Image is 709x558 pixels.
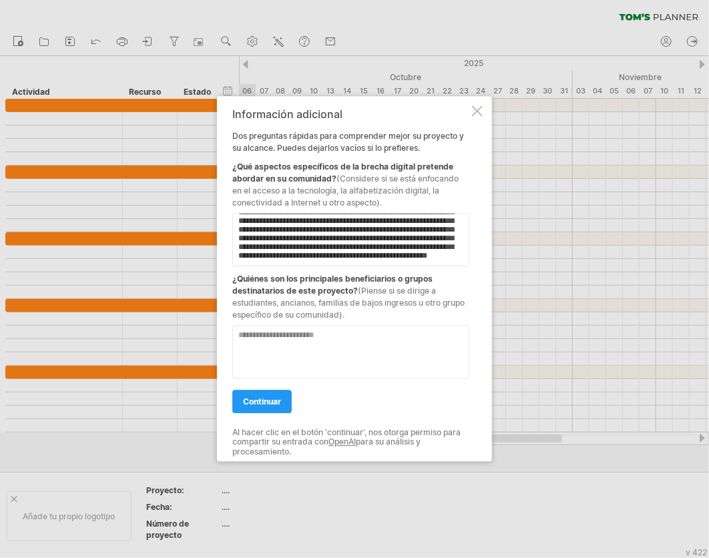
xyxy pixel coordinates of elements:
[232,286,465,320] span: (Piense si se dirige a estudiantes, ancianos, familias de bajos ingresos u otro grupo específico ...
[243,396,281,406] span: continuar
[232,108,469,120] div: Información adicional
[232,154,469,209] div: ¿Qué aspectos específicos de la brecha digital pretende abordar en su comunidad?
[232,266,469,321] div: ¿Quiénes son los principales beneficiarios o grupos destinatarios de este proyecto?
[232,174,459,208] span: (Considere si se está enfocando en el acceso a la tecnología, la alfabetización digital, la conec...
[232,131,464,153] font: Dos preguntas rápidas para comprender mejor su proyecto y su alcance. Puedes dejarlos vacíos si l...
[232,428,469,457] div: Al hacer clic en el botón 'continuar', nos otorga permiso para compartir su entrada con para su a...
[232,390,292,413] a: continuar
[328,437,356,447] a: OpenAI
